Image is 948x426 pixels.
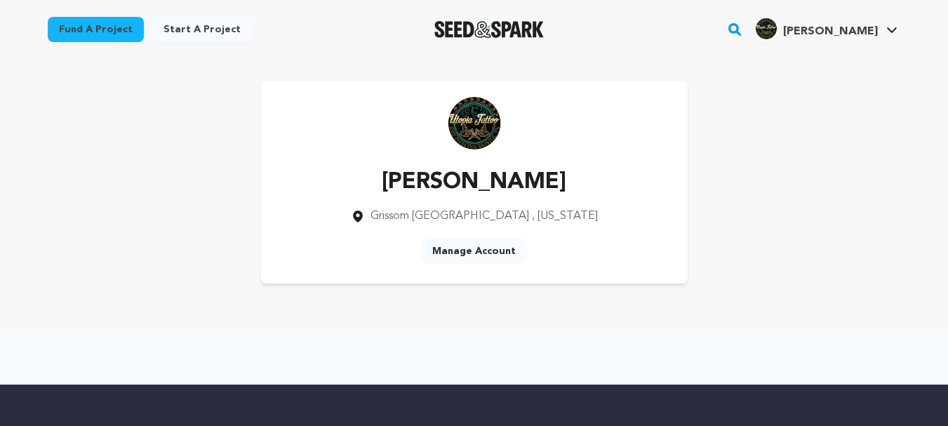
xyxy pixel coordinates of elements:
span: Grissom [GEOGRAPHIC_DATA] [370,211,529,222]
img: https://seedandspark-static.s3.us-east-2.amazonaws.com/images/User/002/310/713/medium/d2d8fb73fa2... [446,95,502,152]
img: d2d8fb73fa27aff7.jpg [755,18,777,40]
a: Start a project [152,17,252,42]
a: Fund a project [48,17,144,42]
div: Miller J.'s Profile [755,18,878,40]
a: Manage Account [421,239,527,264]
span: [PERSON_NAME] [783,26,878,37]
a: Miller J.'s Profile [752,15,900,40]
p: [PERSON_NAME] [351,166,598,199]
img: Seed&Spark Logo Dark Mode [434,21,545,38]
span: Miller J.'s Profile [752,15,900,44]
span: , [US_STATE] [532,211,598,222]
a: Seed&Spark Homepage [434,21,545,38]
